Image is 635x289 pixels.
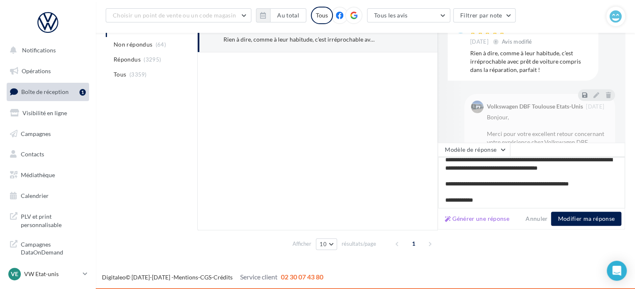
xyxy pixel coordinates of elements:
div: Open Intercom Messenger [607,261,627,281]
span: (3295) [144,56,161,63]
a: Crédits [213,274,233,281]
span: Médiathèque [21,171,55,178]
a: Opérations [5,62,91,80]
a: Visibilité en ligne [5,104,91,122]
button: Générer une réponse [442,214,513,224]
span: Campagnes DataOnDemand [21,239,86,257]
span: (3359) [129,71,147,78]
button: Tous les avis [367,8,450,22]
span: Tous [114,70,126,79]
div: Bonjour, Merci pour votre excellent retour concernant votre expérience chez Volkswagen DBF Toulou... [487,113,608,205]
a: Médiathèque [5,166,91,184]
span: VE [11,270,18,278]
a: Campagnes DataOnDemand [5,235,91,260]
div: 1 [79,89,86,96]
span: [DATE] [470,38,489,46]
span: Contacts [21,151,44,158]
a: Contacts [5,146,91,163]
span: Avis modifié [502,38,532,45]
span: Campagnes [21,130,51,137]
span: Afficher [293,240,311,248]
button: Modifier ma réponse [551,212,621,226]
span: (64) [156,41,166,48]
span: Non répondus [114,40,152,49]
span: Visibilité en ligne [22,109,67,116]
p: VW Etat-unis [24,270,79,278]
button: Choisir un point de vente ou un code magasin [106,8,251,22]
a: Mentions [174,274,198,281]
span: Boîte de réception [21,88,69,95]
span: Répondus [114,55,141,64]
div: Rien à dire, comme à leur habitude, c’est irréprochable avec prêt de voiture compris dans la répa... [223,35,376,44]
span: Choisir un point de vente ou un code magasin [113,12,236,19]
div: Volkswagen DBF Toulouse Etats-Unis [487,104,583,109]
a: Boîte de réception1 [5,83,91,101]
button: 10 [316,238,337,250]
span: 02 30 07 43 80 [281,273,323,281]
a: PLV et print personnalisable [5,207,91,232]
button: Notifications [5,42,87,59]
button: Modèle de réponse [438,143,510,157]
span: © [DATE]-[DATE] - - - [102,274,323,281]
a: VE VW Etat-unis [7,266,89,282]
button: Annuler [522,214,551,224]
div: Tous [311,7,333,24]
button: Au total [270,8,306,22]
span: Opérations [22,67,51,74]
span: Service client [240,273,278,281]
button: Au total [256,8,306,22]
span: 10 [320,241,327,247]
div: Rien à dire, comme à leur habitude, c’est irréprochable avec prêt de voiture compris dans la répa... [470,49,592,74]
span: Calendrier [21,192,49,199]
span: Notifications [22,47,56,54]
span: [DATE] [586,104,604,109]
a: Digitaleo [102,274,126,281]
span: PLV et print personnalisable [21,211,86,229]
span: 1 [407,237,420,250]
span: Tous les avis [374,12,408,19]
a: Campagnes [5,125,91,143]
a: Calendrier [5,187,91,205]
button: Filtrer par note [453,8,516,22]
a: CGS [200,274,211,281]
span: résultats/page [342,240,376,248]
